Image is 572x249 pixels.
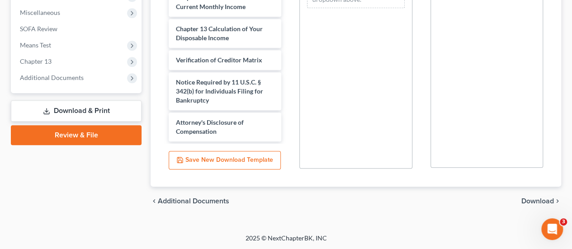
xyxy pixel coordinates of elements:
span: Additional Documents [158,197,229,205]
span: Attorney's Disclosure of Compensation [176,118,244,135]
span: Download [521,197,554,205]
span: SOFA Review [20,25,57,33]
a: chevron_left Additional Documents [151,197,229,205]
button: Save New Download Template [169,151,281,170]
a: Download & Print [11,100,142,122]
i: chevron_left [151,197,158,205]
span: Verification of Creditor Matrix [176,56,262,64]
span: Miscellaneous [20,9,60,16]
span: Additional Documents [20,74,84,81]
button: Download chevron_right [521,197,561,205]
a: Review & File [11,125,142,145]
iframe: Intercom live chat [541,218,563,240]
span: 3 [560,218,567,226]
span: Chapter 13 [20,57,52,65]
a: SOFA Review [13,21,142,37]
span: Notice Required by 11 U.S.C. § 342(b) for Individuals Filing for Bankruptcy [176,78,263,104]
span: Chapter 13 Calculation of Your Disposable Income [176,25,263,42]
span: Means Test [20,41,51,49]
i: chevron_right [554,197,561,205]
